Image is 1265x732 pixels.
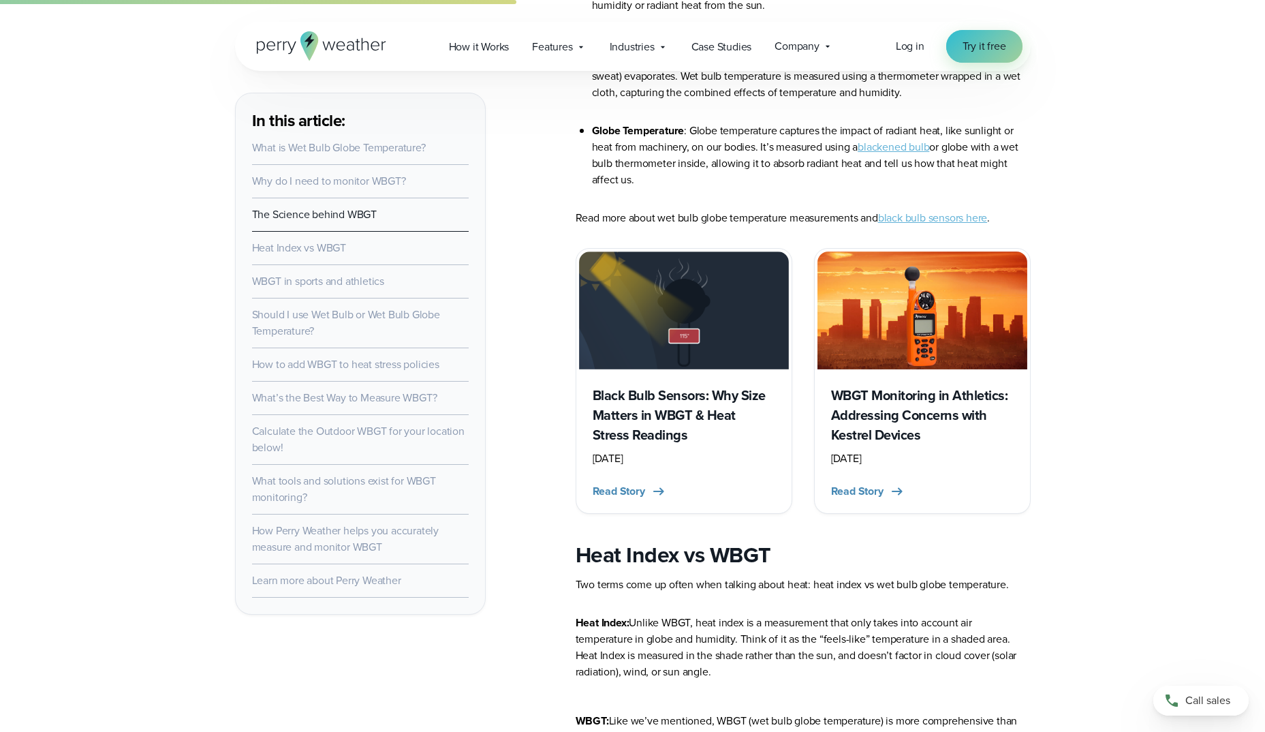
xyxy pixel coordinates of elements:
[592,123,1031,188] li: : Globe temperature captures the impact of radiant heat, like sunlight or heat from machinery, on...
[831,483,905,500] button: Read Story
[252,273,384,289] a: WBGT in sports and athletics
[593,386,775,445] h3: Black Bulb Sensors: Why Size Matters in WBGT & Heat Stress Readings
[680,33,764,61] a: Case Studies
[252,207,377,222] a: The Science behind WBGT
[252,423,465,455] a: Calculate the Outdoor WBGT for your location below!
[437,33,521,61] a: How it Works
[831,451,1014,467] div: [DATE]
[593,451,775,467] div: [DATE]
[449,39,510,55] span: How it Works
[576,248,792,514] a: Black Bulb Temperature Sensor Black Bulb Sensors: Why Size Matters in WBGT & Heat Stress Readings...
[593,483,645,500] span: Read Story
[814,248,1031,514] a: WBGT Monitoring in Athletics: Addressing Concerns with Kestrel Devices [DATE] Read Story
[252,356,439,372] a: How to add WBGT to heat stress policies
[576,713,609,729] strong: WBGT:
[252,473,436,505] a: What tools and solutions exist for WBGT monitoring?
[858,139,929,155] a: blackened bulb
[576,248,1031,514] div: slideshow
[946,30,1022,63] a: Try it free
[532,39,572,55] span: Features
[775,38,819,55] span: Company
[252,173,406,189] a: Why do I need to monitor WBGT?
[878,210,987,226] a: black bulb sensors here
[252,390,437,406] a: What’s the Best Way to Measure WBGT?
[963,38,1006,55] span: Try it free
[610,39,655,55] span: Industries
[252,523,439,555] a: How Perry Weather helps you accurately measure and monitor WBGT
[592,123,685,138] strong: Globe Temperature
[1185,692,1230,709] span: Call sales
[252,140,426,155] a: What is Wet Bulb Globe Temperature?
[896,38,924,55] a: Log in
[1153,686,1249,716] a: Call sales
[252,573,401,588] a: Learn more about Perry Weather
[593,483,667,500] button: Read Story
[576,541,1031,568] h2: Heat Index vs WBGT
[579,251,789,369] img: Black Bulb Temperature Sensor
[576,577,1031,593] p: Two terms come up often when talking about heat: heat index vs wet bulb globe temperature.
[252,240,346,256] a: Heat Index vs WBGT
[691,39,752,55] span: Case Studies
[576,615,629,630] strong: Heat Index:
[252,110,469,132] h3: In this article:
[252,307,440,339] a: Should I use Wet Bulb or Wet Bulb Globe Temperature?
[576,210,1031,226] p: Read more about wet bulb globe temperature measurements and .
[831,483,884,500] span: Read Story
[831,386,1014,445] h3: WBGT Monitoring in Athletics: Addressing Concerns with Kestrel Devices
